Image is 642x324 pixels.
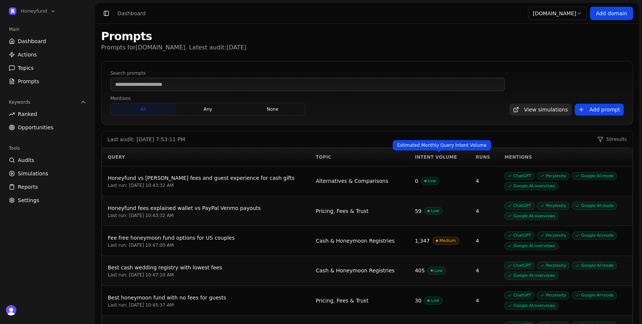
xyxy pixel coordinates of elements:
[316,208,369,214] span: Pricing, Fees & Trust
[18,170,48,177] span: Simulations
[6,96,89,108] button: Keywords
[316,154,403,160] div: Topic
[6,305,16,315] img: 's logo
[108,263,304,272] div: Best cash wedding registry with lowest fees
[240,103,305,115] button: none
[572,232,617,239] span: Google AI mode
[6,49,89,61] a: Actions
[6,305,16,315] button: Open user button
[476,267,493,274] div: 4
[117,10,146,17] div: Dashboard
[21,8,47,14] span: Honeyfund
[316,238,395,244] span: Cash & Honeymoon Registries
[6,108,89,120] a: Ranked
[393,140,491,150] div: Estimated Monthly Query Intent Volume
[572,172,617,180] span: Google AI mode
[18,51,37,58] span: Actions
[6,62,89,74] a: Topics
[537,172,570,180] span: Perplexity
[505,242,558,250] span: Google AI overviews
[537,262,570,269] span: Perplexity
[6,75,89,87] a: Prompts
[108,154,304,160] div: Query
[18,64,34,72] span: Topics
[6,168,89,179] a: Simulations
[6,154,89,166] a: Audits
[421,177,439,185] span: Low
[415,267,425,274] div: 405
[18,38,46,45] span: Dashboard
[110,95,305,101] label: Mentions
[537,292,570,299] span: Perplexity
[499,148,632,166] th: Mentions
[110,70,505,76] label: Search prompts
[415,207,422,215] div: 59
[175,103,240,115] button: any
[476,207,493,215] div: 4
[424,207,442,215] span: Low
[107,136,185,143] div: Last audit: [DATE] 7:53:11 PM
[108,293,304,302] div: Best honeymoon fund with no fees for guests
[18,156,34,164] span: Audits
[18,197,39,204] span: Settings
[505,262,534,269] span: ChatGPT
[108,233,304,242] div: Fee free honeymoon fund options for US couples
[108,182,304,188] div: Last run: [DATE] 10:43:32 AM
[505,202,534,210] span: ChatGPT
[415,154,464,160] div: Intent Volume
[108,204,304,213] div: Honeyfund fees explained wallet vs PayPal Venmo payouts
[111,103,175,115] button: all
[6,35,89,47] a: Dashboard
[316,298,369,304] span: Pricing, Fees & Trust
[509,104,572,116] a: View simulations
[18,78,39,85] span: Prompts
[433,237,459,244] span: Medium
[6,181,89,193] a: Reports
[505,213,558,220] span: Google AI overviews
[424,297,442,304] span: Low
[415,237,430,244] div: 1,347
[6,6,59,16] button: Open organization switcher
[9,7,16,15] img: Honeyfund
[476,177,493,185] div: 4
[590,7,633,20] a: Add domain
[18,110,37,118] span: Ranked
[18,124,53,131] span: Opportunities
[101,30,247,43] h1: Prompts
[6,121,89,133] a: Opportunities
[108,302,304,308] div: Last run: [DATE] 10:45:37 AM
[572,262,617,269] span: Google AI mode
[537,232,570,239] span: Perplexity
[428,267,445,275] span: Low
[108,242,304,248] div: Last run: [DATE] 10:47:00 AM
[572,202,617,210] span: Google AI mode
[415,297,422,304] div: 30
[575,104,624,116] button: Add prompt
[6,142,89,154] div: Tools
[505,172,534,180] span: ChatGPT
[505,272,558,279] span: Google AI overviews
[537,202,570,210] span: Perplexity
[316,178,388,184] span: Alternatives & Comparisons
[108,272,304,278] div: Last run: [DATE] 10:47:10 AM
[505,302,558,310] span: Google AI overviews
[18,183,38,191] span: Reports
[316,268,395,273] span: Cash & Honeymoon Registries
[505,182,558,190] span: Google AI overviews
[476,154,493,160] div: Runs
[415,177,418,185] div: 0
[108,213,304,218] div: Last run: [DATE] 10:43:32 AM
[606,136,627,142] span: 50 results
[476,297,493,304] div: 4
[6,23,89,35] div: Main
[6,194,89,206] a: Settings
[505,232,534,239] span: ChatGPT
[572,292,617,299] span: Google AI mode
[101,43,247,52] p: Prompts for [DOMAIN_NAME] . Latest audit: [DATE]
[108,174,304,182] div: Honeyfund vs Zola fees and guest experience for cash gifts
[476,237,493,244] div: 4
[505,292,534,299] span: ChatGPT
